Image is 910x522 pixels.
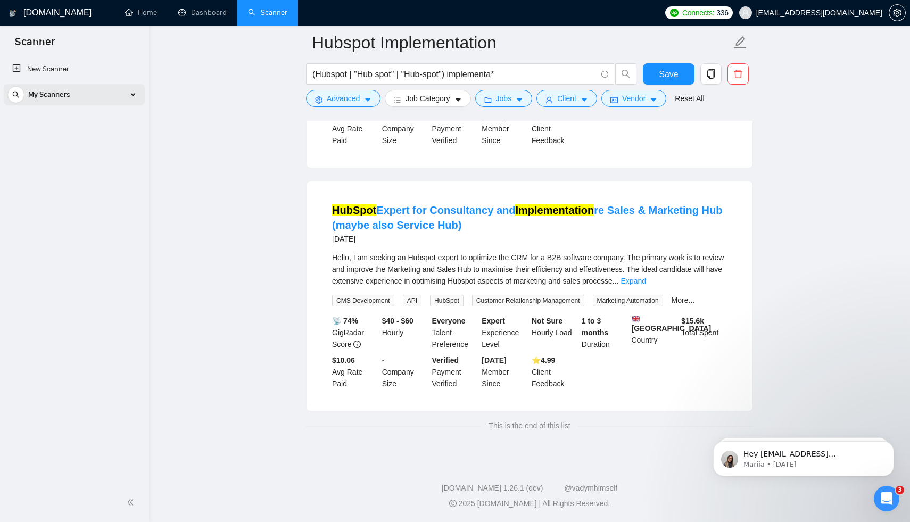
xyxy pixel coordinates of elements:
[874,486,899,511] iframe: Intercom live chat
[475,90,533,107] button: folderJobscaret-down
[896,486,904,494] span: 3
[675,93,704,104] a: Reset All
[394,96,401,104] span: bars
[479,354,530,390] div: Member Since
[4,84,145,110] li: My Scanners
[670,9,679,17] img: upwork-logo.png
[564,484,617,492] a: @vadymhimself
[382,317,413,325] b: $40 - $60
[536,90,597,107] button: userClientcaret-down
[432,317,466,325] b: Everyone
[727,63,749,85] button: delete
[9,5,16,22] img: logo
[601,71,608,78] span: info-circle
[479,315,530,350] div: Experience Level
[615,63,636,85] button: search
[496,93,512,104] span: Jobs
[482,356,506,364] b: [DATE]
[327,93,360,104] span: Advanced
[716,7,728,19] span: 336
[472,295,584,306] span: Customer Relationship Management
[442,484,543,492] a: [DOMAIN_NAME] 1.26.1 (dev)
[430,315,480,350] div: Talent Preference
[482,317,505,325] b: Expert
[610,96,618,104] span: idcard
[127,497,137,508] span: double-left
[682,7,714,19] span: Connects:
[332,356,355,364] b: $10.06
[332,233,727,245] div: [DATE]
[621,277,646,285] a: Expand
[613,277,619,285] span: ...
[530,354,580,390] div: Client Feedback
[530,315,580,350] div: Hourly Load
[330,111,380,146] div: Avg Rate Paid
[593,295,663,306] span: Marketing Automation
[532,317,562,325] b: Not Sure
[8,91,24,98] span: search
[622,93,646,104] span: Vendor
[430,111,480,146] div: Payment Verified
[312,68,597,81] input: Search Freelance Jobs...
[332,253,724,285] span: Hello, I am seeking an Hubspot expert to optimize the CRM for a B2B software company. The primary...
[616,69,636,79] span: search
[330,354,380,390] div: Avg Rate Paid
[380,354,430,390] div: Company Size
[158,498,901,509] div: 2025 [DOMAIN_NAME] | All Rights Reserved.
[581,96,588,104] span: caret-down
[742,9,749,16] span: user
[306,90,380,107] button: settingAdvancedcaret-down
[701,69,721,79] span: copy
[650,96,657,104] span: caret-down
[700,63,722,85] button: copy
[532,356,555,364] b: ⭐️ 4.99
[601,90,666,107] button: idcardVendorcaret-down
[632,315,640,322] img: 🇬🇧
[403,295,421,306] span: API
[178,8,227,17] a: dashboardDashboard
[12,59,136,80] a: New Scanner
[582,317,609,337] b: 1 to 3 months
[332,204,722,231] a: HubSpotExpert for Consultancy andImplementationre Sales & Marketing Hub (maybe also Service Hub)
[557,93,576,104] span: Client
[332,252,727,287] div: Hello, I am seeking an Hubspot expert to optimize the CRM for a B2B software company. The primary...
[484,96,492,104] span: folder
[125,8,157,17] a: homeHome
[406,93,450,104] span: Job Category
[530,111,580,146] div: Client Feedback
[6,34,63,56] span: Scanner
[364,96,371,104] span: caret-down
[630,315,680,350] div: Country
[380,315,430,350] div: Hourly
[353,341,361,348] span: info-circle
[46,41,184,51] p: Message from Mariia, sent 1w ago
[248,8,287,17] a: searchScanner
[516,96,523,104] span: caret-down
[672,296,695,304] a: More...
[46,31,181,177] span: Hey [EMAIL_ADDRESS][DOMAIN_NAME], Looks like your Upwork agency Soroni-Agency-Team ran out of con...
[315,96,322,104] span: setting
[430,354,480,390] div: Payment Verified
[659,68,678,81] span: Save
[332,204,376,216] mark: HubSpot
[449,500,457,507] span: copyright
[643,63,694,85] button: Save
[733,36,747,49] span: edit
[889,9,905,17] span: setting
[481,420,577,432] span: This is the end of this list
[889,4,906,21] button: setting
[385,90,470,107] button: barsJob Categorycaret-down
[4,59,145,80] li: New Scanner
[545,96,553,104] span: user
[332,317,358,325] b: 📡 74%
[679,315,729,350] div: Total Spent
[580,315,630,350] div: Duration
[330,315,380,350] div: GigRadar Score
[312,29,731,56] input: Scanner name...
[432,356,459,364] b: Verified
[632,315,712,333] b: [GEOGRAPHIC_DATA]
[380,111,430,146] div: Company Size
[28,84,70,105] span: My Scanners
